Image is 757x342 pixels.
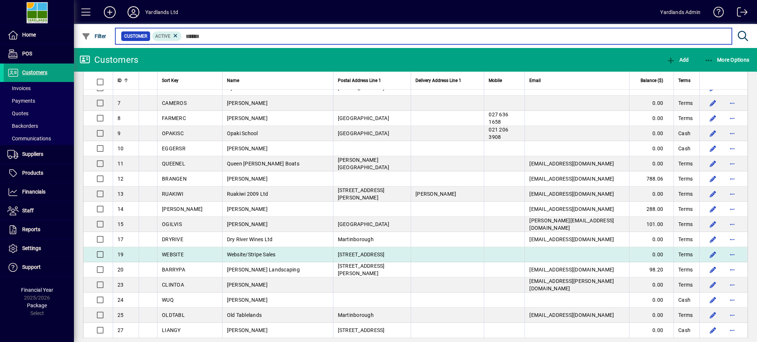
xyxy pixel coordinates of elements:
[118,130,120,136] span: 9
[118,221,124,227] span: 15
[707,188,719,200] button: Edit
[118,297,124,303] span: 24
[22,264,41,270] span: Support
[338,130,389,136] span: [GEOGRAPHIC_DATA]
[162,282,184,288] span: CLINTOA
[162,206,203,212] span: [PERSON_NAME]
[118,146,124,151] span: 10
[118,312,124,318] span: 25
[4,45,74,63] a: POS
[152,31,182,41] mat-chip: Activation Status: Active
[726,127,738,139] button: More options
[529,218,614,231] span: [PERSON_NAME][EMAIL_ADDRESS][DOMAIN_NAME]
[7,123,38,129] span: Backorders
[707,264,719,276] button: Edit
[678,251,693,258] span: Terms
[629,308,673,323] td: 0.00
[162,252,184,257] span: WEBSITE
[22,226,40,232] span: Reports
[338,76,381,85] span: Postal Address Line 1
[726,112,738,124] button: More options
[338,221,389,227] span: [GEOGRAPHIC_DATA]
[707,294,719,306] button: Edit
[162,76,179,85] span: Sort Key
[227,76,239,85] span: Name
[678,99,693,107] span: Terms
[529,191,614,197] span: [EMAIL_ADDRESS][DOMAIN_NAME]
[124,33,147,40] span: Customer
[4,107,74,120] a: Quotes
[707,127,719,139] button: Edit
[629,187,673,202] td: 0.00
[4,132,74,145] a: Communications
[726,324,738,336] button: More options
[338,252,385,257] span: [STREET_ADDRESS]
[678,205,693,213] span: Terms
[227,327,268,333] span: [PERSON_NAME]
[726,158,738,170] button: More options
[678,266,693,273] span: Terms
[118,327,124,333] span: 27
[22,170,43,176] span: Products
[641,76,663,85] span: Balance ($)
[7,110,28,116] span: Quotes
[162,161,185,167] span: QUEENEL
[162,327,181,333] span: LIANGY
[529,76,625,85] div: Email
[629,156,673,171] td: 0.00
[145,6,178,18] div: Yardlands Ltd
[79,54,138,66] div: Customers
[22,32,36,38] span: Home
[707,158,719,170] button: Edit
[678,326,690,334] span: Cash
[415,191,456,197] span: [PERSON_NAME]
[666,57,689,63] span: Add
[162,221,182,227] span: OGILVIS
[227,236,273,242] span: Dry River Wines Ltd
[98,6,122,19] button: Add
[162,100,187,106] span: CAMEROS
[118,191,124,197] span: 13
[227,130,258,136] span: Opaki School
[726,218,738,230] button: More options
[162,176,187,182] span: BRANGEN
[629,293,673,308] td: 0.00
[629,277,673,293] td: 0.00
[162,267,185,273] span: BARRYPA
[705,57,750,63] span: More Options
[678,175,693,182] span: Terms
[726,173,738,185] button: More options
[726,309,738,321] button: More options
[629,247,673,262] td: 0.00
[678,76,690,85] span: Terms
[629,202,673,217] td: 288.00
[227,282,268,288] span: [PERSON_NAME]
[726,249,738,260] button: More options
[155,34,170,39] span: Active
[678,114,693,122] span: Terms
[7,98,35,104] span: Payments
[629,141,673,156] td: 0.00
[726,82,738,94] button: More options
[22,208,34,213] span: Staff
[21,287,53,293] span: Financial Year
[415,76,461,85] span: Delivery Address Line 1
[529,176,614,182] span: [EMAIL_ADDRESS][DOMAIN_NAME]
[227,191,268,197] span: Ruakiwi 2009 Ltd
[227,206,268,212] span: [PERSON_NAME]
[4,220,74,239] a: Reports
[7,85,31,91] span: Invoices
[4,145,74,164] a: Suppliers
[227,115,268,121] span: [PERSON_NAME]
[726,188,738,200] button: More options
[634,76,670,85] div: Balance ($)
[227,146,268,151] span: [PERSON_NAME]
[529,312,614,318] span: [EMAIL_ADDRESS][DOMAIN_NAME]
[162,236,183,242] span: DRYRIVE
[731,1,748,25] a: Logout
[162,146,186,151] span: EGGERSR
[707,112,719,124] button: Edit
[726,203,738,215] button: More options
[338,187,385,201] span: [STREET_ADDRESS][PERSON_NAME]
[629,126,673,141] td: 0.00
